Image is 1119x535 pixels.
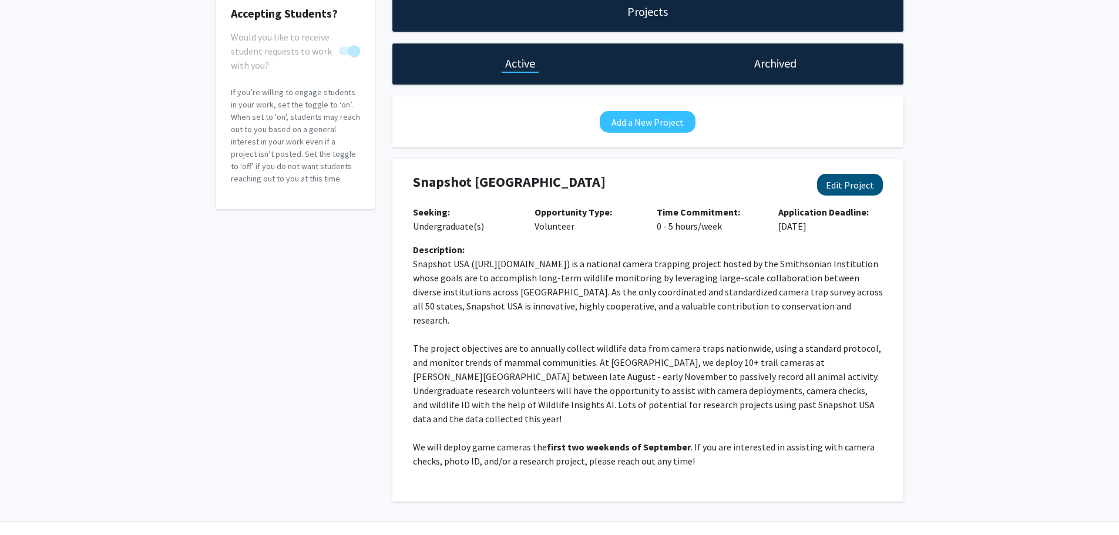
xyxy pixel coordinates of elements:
[817,174,883,196] button: Edit Project
[535,205,639,233] p: Volunteer
[413,257,883,327] p: Snapshot USA ([URL][DOMAIN_NAME]) is a national camera trapping project hosted by the Smithsonian...
[754,55,797,72] h1: Archived
[657,206,740,218] b: Time Commitment:
[505,55,535,72] h1: Active
[627,4,668,20] h1: Projects
[9,482,50,526] iframe: Chat
[657,205,761,233] p: 0 - 5 hours/week
[231,86,360,185] p: If you’re willing to engage students in your work, set the toggle to ‘on’. When set to 'on', stud...
[231,6,360,21] h2: Accepting Students?
[413,206,450,218] b: Seeking:
[413,243,883,257] div: Description:
[413,440,883,468] p: We will deploy game cameras the . If you are interested in assisting with camera checks, photo ID...
[778,205,883,233] p: [DATE]
[231,30,360,58] div: You cannot turn this off while you have active projects.
[231,30,334,72] span: Would you like to receive student requests to work with you?
[778,206,869,218] b: Application Deadline:
[413,205,518,233] p: Undergraduate(s)
[547,441,691,453] strong: first two weekends of September
[600,111,695,133] button: Add a New Project
[413,341,883,426] p: The project objectives are to annually collect wildlife data from camera traps nationwide, using ...
[535,206,612,218] b: Opportunity Type:
[413,174,798,191] h4: Snapshot [GEOGRAPHIC_DATA]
